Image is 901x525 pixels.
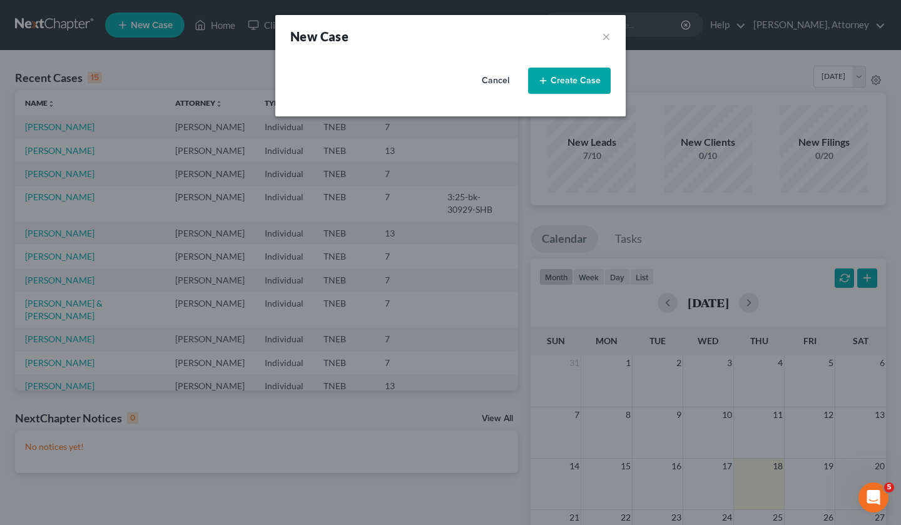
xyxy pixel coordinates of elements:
button: Create Case [528,68,611,94]
button: Cancel [468,68,523,93]
span: 5 [884,482,894,492]
iframe: Intercom live chat [858,482,888,512]
button: × [602,28,611,45]
strong: New Case [290,29,349,44]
